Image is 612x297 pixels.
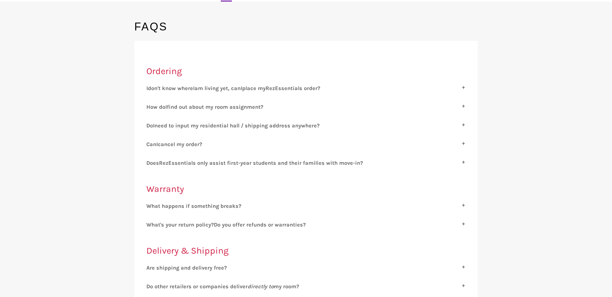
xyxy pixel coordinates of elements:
span: find out about my room assignment? [167,104,263,110]
span: ssentials order? [278,85,320,92]
span: need to input my residential hall / shipping address anywhere? [155,122,320,129]
label: D R E [146,160,466,166]
span: o you offer refunds or warranties? [217,221,306,228]
label: A [146,264,466,271]
label: D [146,283,466,290]
span: o other retailers or companies deliver my room? [150,283,299,290]
span: an [150,141,156,148]
span: am living yet, can [195,85,241,92]
h2: Delivery & Shipping [146,245,466,257]
span: ez [163,160,168,166]
i: directly to [248,283,274,290]
span: don't know where [148,85,193,92]
span: ssentials only assist first-year students and their families with move-in? [172,160,363,166]
span: ez [269,85,275,92]
h2: Warranty [146,183,466,195]
label: I I I R E [146,85,466,92]
span: re shipping and delivery free? [150,264,227,271]
span: cancel my order? [158,141,202,148]
span: o [150,122,153,129]
h2: Ordering [146,65,466,77]
span: oes [150,160,159,166]
label: W [146,203,466,209]
h1: FAQs [134,19,478,34]
span: place my [242,85,266,92]
span: hat happens if something breaks? [151,203,241,209]
span: hat's your return policy? [151,221,214,228]
label: H I [146,104,466,110]
label: D I [146,122,466,129]
span: ow do [150,104,165,110]
label: W D [146,221,466,228]
label: C I [146,141,466,148]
